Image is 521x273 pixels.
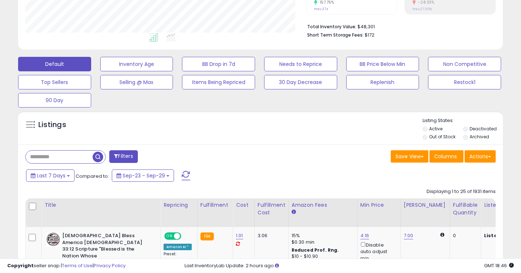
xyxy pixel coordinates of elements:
button: Needs to Reprice [264,57,337,71]
div: $0.30 min [292,239,352,245]
button: Sep-23 - Sep-29 [112,169,174,182]
button: Last 7 Days [26,169,75,182]
div: Title [45,201,157,209]
button: Top Sellers [18,75,91,89]
button: Columns [429,150,463,163]
div: Amazon AI * [164,244,192,250]
img: 51TUl72O7lL._SL40_.jpg [46,232,60,247]
div: seller snap | | [7,262,126,269]
a: Terms of Use [62,262,93,269]
div: Cost [236,201,251,209]
label: Deactivated [470,126,497,132]
span: Columns [434,153,457,160]
span: Compared to: [76,173,109,180]
div: Fulfillable Quantity [453,201,478,217]
div: Displaying 1 to 25 of 1931 items [427,188,496,195]
small: FBA [200,232,214,240]
div: Amazon Fees [292,201,354,209]
button: Restock1 [428,75,501,89]
span: Last 7 Days [37,172,65,179]
button: Actions [465,150,496,163]
button: Non Competitive [428,57,501,71]
button: BB Price Below Min [346,57,419,71]
span: 2025-10-7 18:46 GMT [484,262,514,269]
label: Archived [470,134,489,140]
button: Items Being Repriced [182,75,255,89]
button: 30 Day Decrease [264,75,337,89]
div: Min Price [360,201,398,209]
p: Listing States: [423,117,503,124]
button: Save View [391,150,428,163]
div: Fulfillment Cost [258,201,285,217]
a: 7.00 [404,232,414,239]
div: 15% [292,232,352,239]
button: Inventory Age [100,57,173,71]
div: [PERSON_NAME] [404,201,447,209]
button: Default [18,57,91,71]
span: ON [165,233,174,239]
label: Out of Stock [429,134,456,140]
div: Disable auto adjust min [360,241,395,262]
div: 0 [453,232,475,239]
b: Reduced Prof. Rng. [292,247,339,253]
span: OFF [180,233,192,239]
div: Repricing [164,201,194,209]
button: 90 Day [18,93,91,108]
b: Total Inventory Value: [307,24,356,30]
div: Fulfillment [200,201,230,209]
strong: Copyright [7,262,34,269]
button: BB Drop in 7d [182,57,255,71]
li: $48,301 [307,22,490,30]
div: Last InventoryLab Update: 2 hours ago. [185,262,514,269]
a: 4.16 [360,232,369,239]
label: Active [429,126,442,132]
button: Filters [109,150,137,163]
button: Selling @ Max [100,75,173,89]
a: 1.01 [236,232,243,239]
small: Prev: 374 [314,7,328,11]
small: Prev: 27.99% [412,7,432,11]
button: Replenish [346,75,419,89]
a: Privacy Policy [94,262,126,269]
span: Sep-23 - Sep-29 [123,172,165,179]
span: $172 [365,31,374,38]
div: 3.06 [258,232,283,239]
b: Listed Price: [484,232,517,239]
h5: Listings [38,120,66,130]
small: Amazon Fees. [292,209,296,215]
b: Short Term Storage Fees: [307,32,364,38]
